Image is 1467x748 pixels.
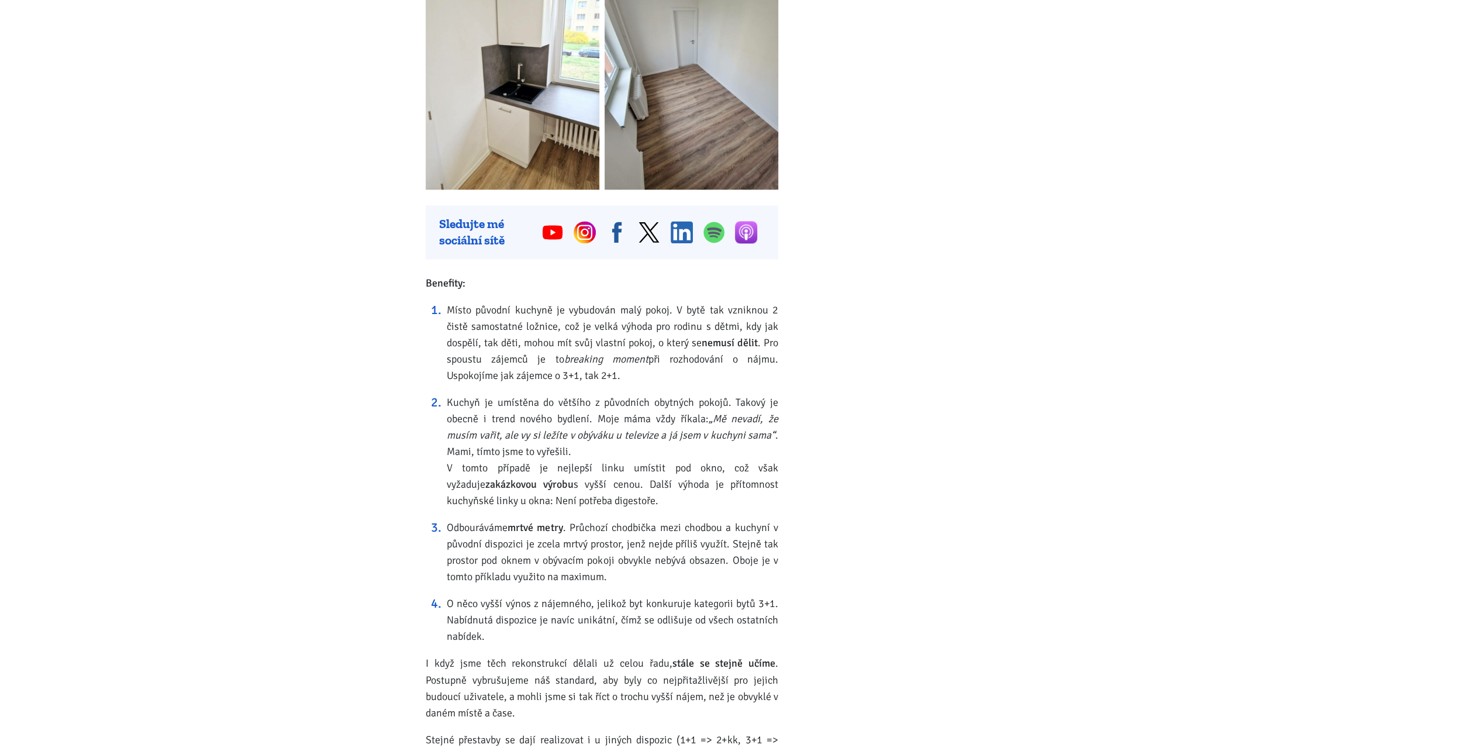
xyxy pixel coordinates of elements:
img: fb.svg [606,221,628,243]
em: breaking moment [564,353,648,366]
img: spotify.png [703,221,725,243]
img: linkedin.svg [671,221,693,243]
img: twitter.svg [638,221,660,243]
li: Místo původní kuchyně je vybudován malý pokoj. V bytě tak vzniknou 2 čistě samostatné ložnice, co... [447,302,778,384]
li: Kuchyň je umístěna do většího z původních obytných pokojů. Takový je obecně i trend nového bydlen... [447,394,778,509]
li: Odbouráváme . Průchozí chodbička mezi chodbou a kuchyní v původní dispozici je zcela mrtvý prosto... [447,519,778,585]
div: Sledujte mé sociální sítě [429,216,539,249]
img: apple-podcasts.png [735,221,757,243]
strong: Benefity: [426,277,465,289]
strong: nemusí dělit [702,336,758,349]
p: I když jsme těch rekonstrukcí dělali už celou řadu, . Postupně vybrušujeme náš standard, aby byly... [426,655,778,721]
strong: mrtvé metry [508,521,562,534]
img: youtube.svg [541,221,564,243]
img: ig.svg [574,221,596,243]
strong: zakázkovou výrobu [485,478,574,491]
strong: stále se stejně učíme [672,657,775,670]
li: O něco vyšší výnos z nájemného, jelikož byt konkuruje kategorii bytů 3+1. Nabídnutá dispozice je ... [447,595,778,644]
em: „Mě nevadí, že musím vařit, ale vy si ležíte v obýváku u televize a já jsem v kuchyni sama“ [447,412,778,442]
